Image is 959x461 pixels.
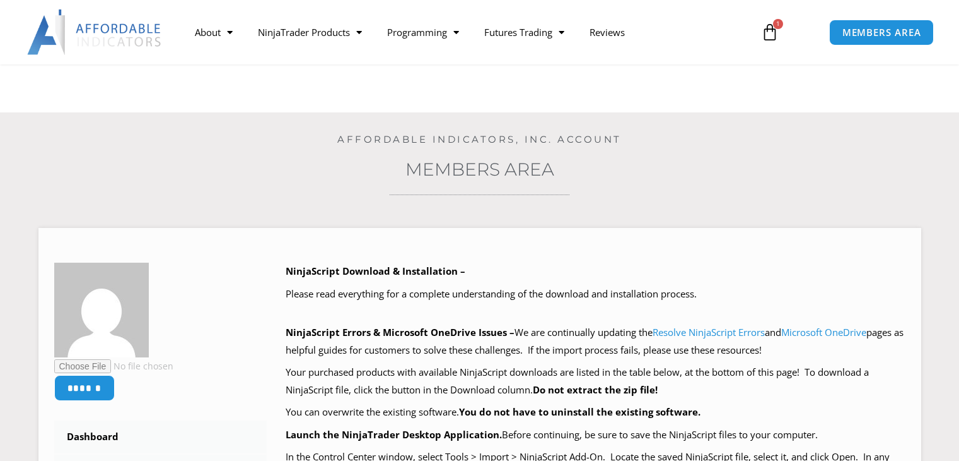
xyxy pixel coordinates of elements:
b: NinjaScript Errors & Microsoft OneDrive Issues – [286,326,514,338]
p: Your purchased products with available NinjaScript downloads are listed in the table below, at th... [286,364,905,399]
img: 92167a204e7d2c063b289453d505967066477e14f865fa0eb1cd303404e39ff0 [54,263,149,357]
nav: Menu [182,18,748,47]
a: Futures Trading [472,18,577,47]
a: Members Area [405,159,554,180]
span: 1 [773,19,783,29]
a: Affordable Indicators, Inc. Account [337,133,622,145]
a: 1 [742,14,798,51]
span: MEMBERS AREA [842,28,921,37]
a: Programming [375,18,472,47]
a: About [182,18,245,47]
a: Reviews [577,18,637,47]
p: Before continuing, be sure to save the NinjaScript files to your computer. [286,426,905,444]
b: Do not extract the zip file! [533,383,658,396]
a: Microsoft OneDrive [781,326,866,338]
p: Please read everything for a complete understanding of the download and installation process. [286,285,905,303]
b: You do not have to uninstall the existing software. [459,405,700,418]
a: MEMBERS AREA [829,20,934,45]
p: We are continually updating the and pages as helpful guides for customers to solve these challeng... [286,324,905,359]
img: LogoAI | Affordable Indicators – NinjaTrader [27,9,163,55]
p: You can overwrite the existing software. [286,404,905,421]
a: Resolve NinjaScript Errors [653,326,765,338]
b: NinjaScript Download & Installation – [286,265,465,277]
a: NinjaTrader Products [245,18,375,47]
a: Dashboard [54,421,267,453]
b: Launch the NinjaTrader Desktop Application. [286,428,502,441]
